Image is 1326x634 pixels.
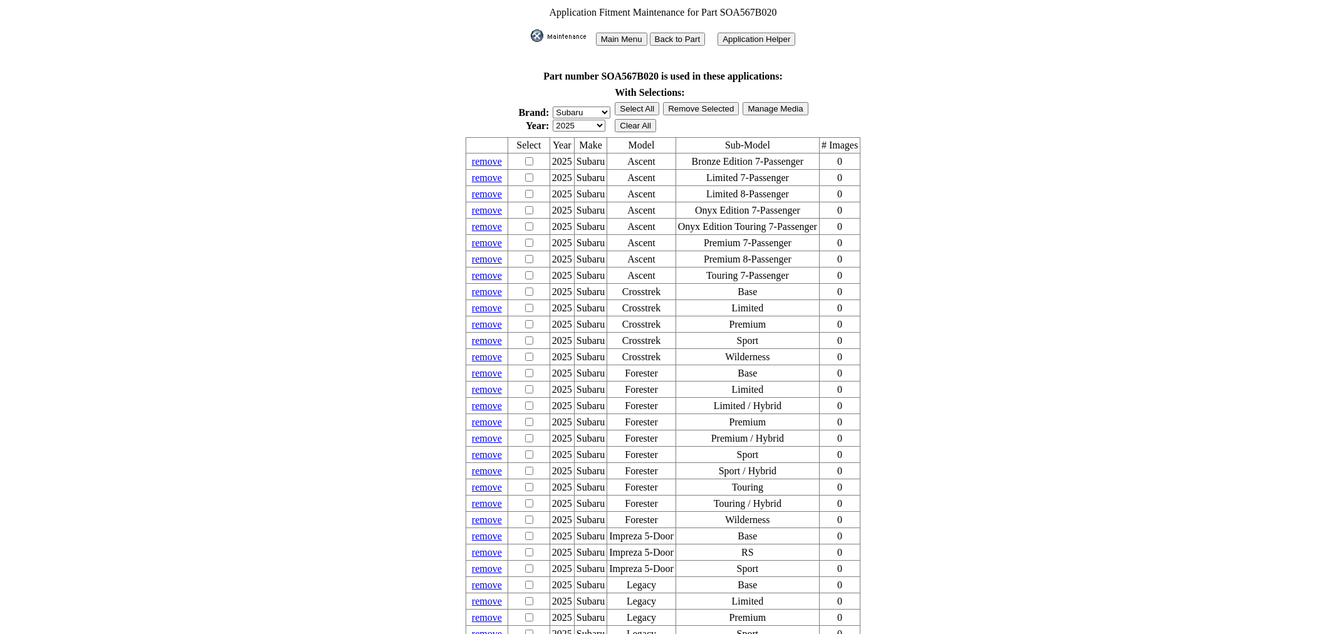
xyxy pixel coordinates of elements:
td: Limited 7-Passenger [676,170,819,186]
td: Subaru [574,235,607,251]
span: Check to edit as a group [523,385,535,395]
b: Part number SOA567B020 is used in these applications: [543,71,783,81]
span: Check to edit as a group [523,173,535,184]
td: 0 [819,316,860,333]
td: Ascent [607,153,676,170]
td: Limited / Hybrid [676,398,819,414]
td: Ascent [607,170,676,186]
td: Subaru [574,316,607,333]
td: Ascent [607,202,676,219]
td: Onyx Edition 7-Passenger [676,202,819,219]
span: Check to edit as a group [523,417,535,428]
span: Check to edit as a group [523,238,535,249]
td: Crosstrek [607,284,676,300]
td: Subaru [574,349,607,365]
td: Limited 8-Passenger [676,186,819,202]
img: maint.gif [531,29,593,42]
a: remove [472,156,502,167]
td: 2025 [550,479,574,496]
td: Legacy [607,577,676,593]
td: 2025 [550,300,574,316]
a: remove [472,172,502,183]
td: Subaru [574,300,607,316]
td: Subaru [574,544,607,561]
td: Premium 7-Passenger [676,235,819,251]
td: 2025 [550,528,574,544]
td: 0 [819,284,860,300]
td: 0 [819,382,860,398]
a: remove [472,221,502,232]
td: 0 [819,202,860,219]
td: Subaru [574,153,607,170]
td: Subaru [574,365,607,382]
td: Sport / Hybrid [676,463,819,479]
span: Check to edit as a group [523,157,535,167]
td: 2025 [550,430,574,447]
td: Impreza 5-Door [607,561,676,577]
a: remove [472,465,502,476]
span: Check to edit as a group [523,401,535,412]
a: remove [472,270,502,281]
td: 2025 [550,463,574,479]
span: Check to edit as a group [523,320,535,330]
td: Sport [676,447,819,463]
b: With Selections: [615,87,684,98]
span: Check to edit as a group [523,482,535,493]
a: remove [472,531,502,541]
td: 2025 [550,268,574,284]
td: 0 [819,463,860,479]
a: remove [472,319,502,330]
td: 2025 [550,251,574,268]
td: Subaru [574,430,607,447]
a: remove [472,417,502,427]
span: Check to edit as a group [523,515,535,526]
span: Check to edit as a group [523,499,535,509]
td: Subaru [574,186,607,202]
td: Year [550,138,574,153]
a: remove [472,514,502,525]
td: 0 [819,577,860,593]
a: remove [472,612,502,623]
span: Check to edit as a group [523,580,535,591]
span: Check to edit as a group [523,336,535,346]
b: Year: [526,120,549,131]
a: remove [472,189,502,199]
td: Premium 8-Passenger [676,251,819,268]
span: Check to edit as a group [523,613,535,623]
td: 0 [819,544,860,561]
a: remove [472,579,502,590]
td: RS [676,544,819,561]
td: Model [607,138,676,153]
td: Subaru [574,414,607,430]
a: remove [472,482,502,492]
td: Subaru [574,512,607,528]
a: remove [472,351,502,362]
td: Subaru [574,202,607,219]
td: Sub-Model [676,138,819,153]
td: 0 [819,365,860,382]
td: Subaru [574,463,607,479]
td: Subaru [574,284,607,300]
td: Crosstrek [607,349,676,365]
td: Forester [607,365,676,382]
td: Legacy [607,610,676,626]
td: Forester [607,479,676,496]
td: Impreza 5-Door [607,544,676,561]
td: Premium [676,610,819,626]
a: remove [472,335,502,346]
td: Base [676,528,819,544]
td: 0 [819,479,860,496]
span: Check to edit as a group [523,450,535,460]
td: Premium [676,414,819,430]
td: Base [676,577,819,593]
td: Premium / Hybrid [676,430,819,447]
span: Check to edit as a group [523,222,535,232]
td: 0 [819,349,860,365]
td: Forester [607,447,676,463]
td: Premium [676,316,819,333]
td: Onyx Edition Touring 7-Passenger [676,219,819,235]
span: Check to edit as a group [523,548,535,558]
td: Forester [607,463,676,479]
span: Check to edit as a group [523,434,535,444]
a: remove [472,400,502,411]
